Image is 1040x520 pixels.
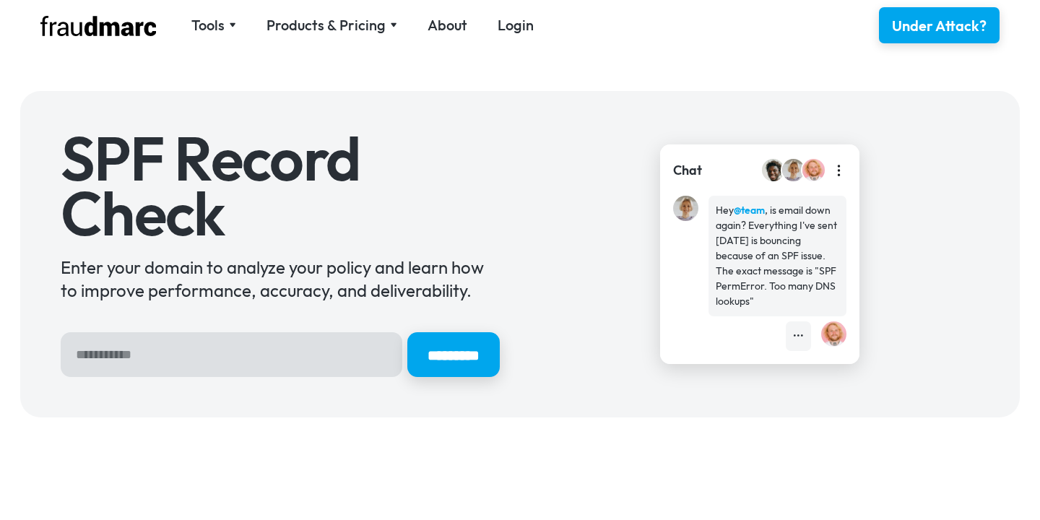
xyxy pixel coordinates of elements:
[498,15,534,35] a: Login
[892,16,987,36] div: Under Attack?
[191,15,225,35] div: Tools
[191,15,236,35] div: Tools
[61,332,500,377] form: Hero Sign Up Form
[266,15,386,35] div: Products & Pricing
[734,204,765,217] strong: @team
[428,15,467,35] a: About
[793,329,804,344] div: •••
[716,203,839,309] div: Hey , is email down again? Everything I've sent [DATE] is bouncing because of an SPF issue. The e...
[673,161,702,180] div: Chat
[61,256,500,302] div: Enter your domain to analyze your policy and learn how to improve performance, accuracy, and deli...
[266,15,397,35] div: Products & Pricing
[879,7,1000,43] a: Under Attack?
[61,131,500,240] h1: SPF Record Check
